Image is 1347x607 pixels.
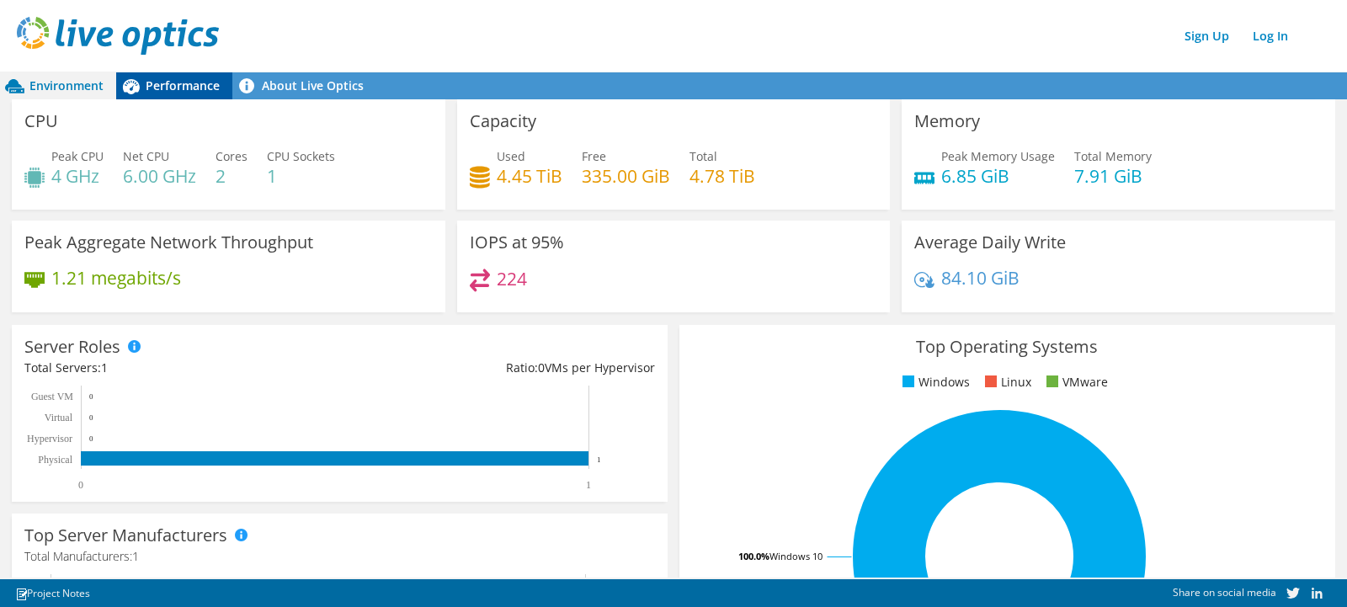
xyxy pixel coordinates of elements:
[267,148,335,164] span: CPU Sockets
[497,269,527,288] h4: 224
[267,167,335,185] h4: 1
[24,359,339,377] div: Total Servers:
[1042,373,1108,391] li: VMware
[132,548,139,564] span: 1
[24,233,313,252] h3: Peak Aggregate Network Throughput
[738,550,769,562] tspan: 100.0%
[941,167,1055,185] h4: 6.85 GiB
[582,167,670,185] h4: 335.00 GiB
[89,434,93,443] text: 0
[1074,148,1152,164] span: Total Memory
[941,269,1020,287] h4: 84.10 GiB
[914,112,980,130] h3: Memory
[123,167,196,185] h4: 6.00 GHz
[914,233,1066,252] h3: Average Daily Write
[216,148,248,164] span: Cores
[123,148,169,164] span: Net CPU
[24,526,227,545] h3: Top Server Manufacturers
[38,454,72,466] text: Physical
[232,72,376,99] a: About Live Optics
[24,338,120,356] h3: Server Roles
[597,455,601,464] text: 1
[216,167,248,185] h4: 2
[689,167,755,185] h4: 4.78 TiB
[1244,24,1296,48] a: Log In
[981,373,1031,391] li: Linux
[51,167,104,185] h4: 4 GHz
[78,479,83,491] text: 0
[1176,24,1238,48] a: Sign Up
[24,112,58,130] h3: CPU
[101,359,108,375] span: 1
[582,148,606,164] span: Free
[538,359,545,375] span: 0
[17,17,219,55] img: live_optics_svg.svg
[1173,585,1276,599] span: Share on social media
[146,77,220,93] span: Performance
[89,392,93,401] text: 0
[339,359,654,377] div: Ratio: VMs per Hypervisor
[898,373,970,391] li: Windows
[51,269,181,287] h4: 1.21 megabits/s
[497,148,525,164] span: Used
[29,77,104,93] span: Environment
[470,112,536,130] h3: Capacity
[769,550,823,562] tspan: Windows 10
[45,412,73,423] text: Virtual
[692,338,1323,356] h3: Top Operating Systems
[470,233,564,252] h3: IOPS at 95%
[24,547,655,566] h4: Total Manufacturers:
[941,148,1055,164] span: Peak Memory Usage
[27,433,72,445] text: Hypervisor
[89,413,93,422] text: 0
[51,148,104,164] span: Peak CPU
[31,391,73,402] text: Guest VM
[586,479,591,491] text: 1
[3,583,102,604] a: Project Notes
[689,148,717,164] span: Total
[497,167,562,185] h4: 4.45 TiB
[1074,167,1152,185] h4: 7.91 GiB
